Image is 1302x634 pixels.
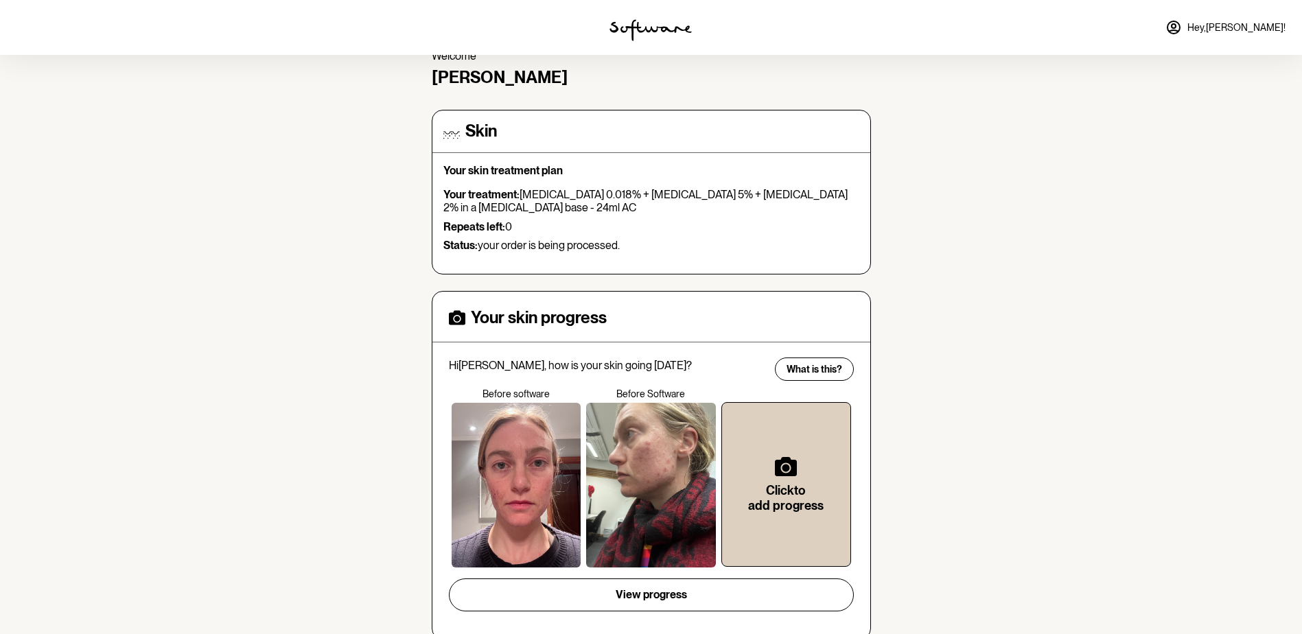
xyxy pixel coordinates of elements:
span: What is this? [787,364,842,375]
h4: Skin [465,121,497,141]
p: Welcome [432,49,871,62]
p: [MEDICAL_DATA] 0.018% + [MEDICAL_DATA] 5% + [MEDICAL_DATA] 2% in a [MEDICAL_DATA] base - 24ml AC [443,188,859,214]
strong: Status: [443,239,478,252]
button: View progress [449,578,854,611]
p: Your skin treatment plan [443,164,859,177]
strong: Repeats left: [443,220,505,233]
p: 0 [443,220,859,233]
span: Hey, [PERSON_NAME] ! [1187,22,1286,34]
h6: Click to add progress [744,483,828,513]
a: Hey,[PERSON_NAME]! [1157,11,1294,44]
p: your order is being processed. [443,239,859,252]
strong: Your treatment: [443,188,520,201]
p: Before software [449,388,584,400]
h4: Your skin progress [471,308,607,328]
span: View progress [616,588,687,601]
p: Hi [PERSON_NAME] , how is your skin going [DATE]? [449,359,766,372]
img: software logo [609,19,692,41]
p: Before Software [583,388,719,400]
button: What is this? [775,357,854,381]
h4: [PERSON_NAME] [432,68,871,88]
